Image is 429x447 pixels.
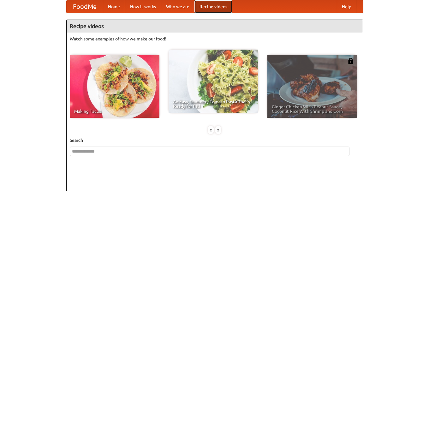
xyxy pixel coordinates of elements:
div: « [208,126,214,134]
a: Help [337,0,356,13]
p: Watch some examples of how we make our food! [70,36,360,42]
a: How it works [125,0,161,13]
span: An Easy, Summery Tomato Pasta That's Ready for Fall [173,100,254,108]
a: An Easy, Summery Tomato Pasta That's Ready for Fall [169,50,258,113]
img: 483408.png [348,58,354,64]
span: Making Tacos [74,109,155,113]
h5: Search [70,137,360,143]
div: » [215,126,221,134]
a: FoodMe [67,0,103,13]
a: Recipe videos [194,0,232,13]
h4: Recipe videos [67,20,363,33]
a: Who we are [161,0,194,13]
a: Making Tacos [70,55,159,118]
a: Home [103,0,125,13]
